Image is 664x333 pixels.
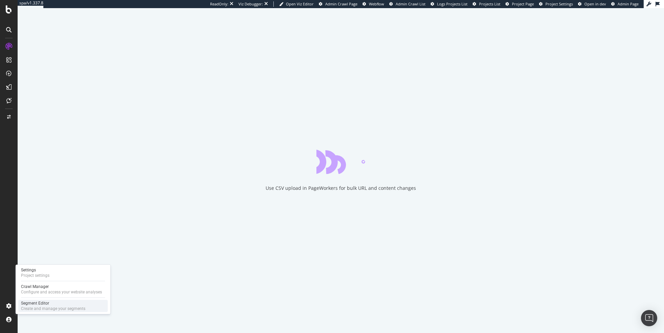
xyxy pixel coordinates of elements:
a: Project Page [505,1,534,7]
span: Open in dev [584,1,606,6]
div: Settings [21,267,49,273]
span: Project Page [512,1,534,6]
a: Open Viz Editor [279,1,314,7]
a: Admin Crawl Page [319,1,357,7]
div: Configure and access your website analyses [21,289,102,295]
a: Project Settings [539,1,573,7]
span: Open Viz Editor [286,1,314,6]
div: Open Intercom Messenger [641,310,657,326]
a: Segment EditorCreate and manage your segments [18,300,108,312]
div: Project settings [21,273,49,278]
a: Open in dev [578,1,606,7]
div: Use CSV upload in PageWorkers for bulk URL and content changes [266,185,416,192]
span: Logs Projects List [437,1,468,6]
span: Admin Page [618,1,639,6]
div: Crawl Manager [21,284,102,289]
span: Admin Crawl List [396,1,426,6]
span: Webflow [369,1,384,6]
span: Admin Crawl Page [325,1,357,6]
div: Viz Debugger: [238,1,263,7]
a: Projects List [473,1,500,7]
span: Project Settings [545,1,573,6]
span: Projects List [479,1,500,6]
a: Admin Page [611,1,639,7]
a: Logs Projects List [431,1,468,7]
a: SettingsProject settings [18,267,108,279]
a: Webflow [362,1,384,7]
div: animation [316,150,365,174]
div: ReadOnly: [210,1,228,7]
div: Segment Editor [21,301,85,306]
a: Admin Crawl List [389,1,426,7]
div: Create and manage your segments [21,306,85,311]
a: Crawl ManagerConfigure and access your website analyses [18,283,108,295]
